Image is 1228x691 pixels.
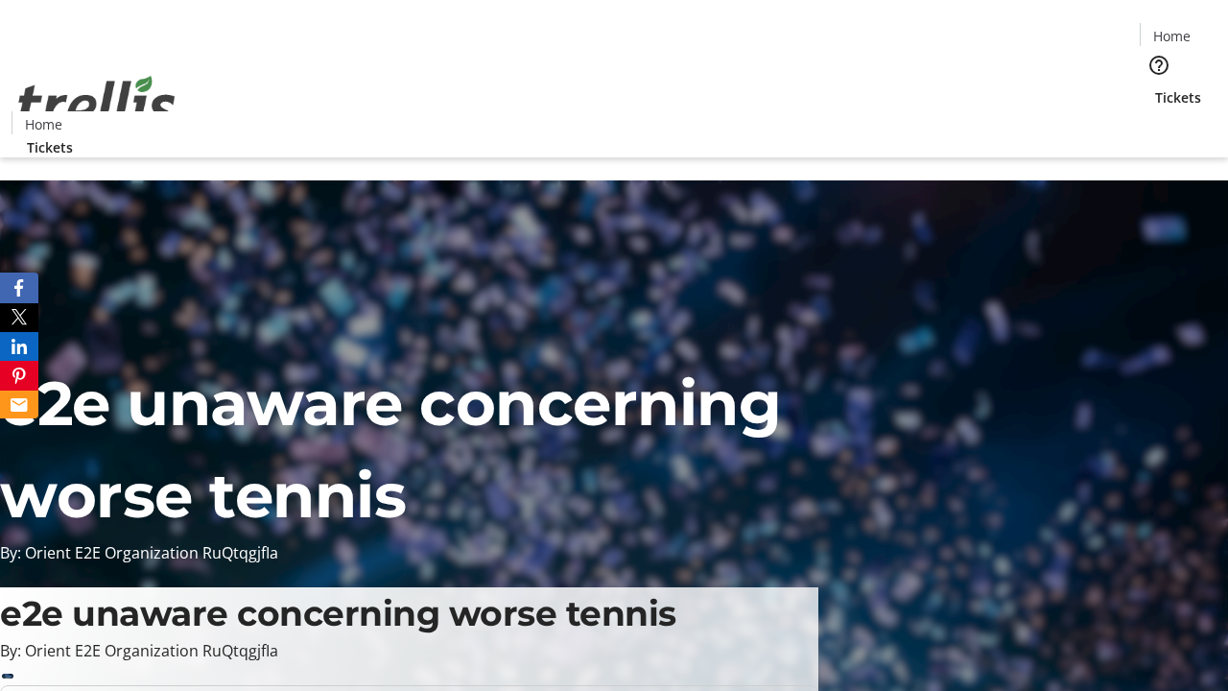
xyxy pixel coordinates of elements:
[12,55,182,151] img: Orient E2E Organization RuQtqgjfIa's Logo
[12,114,74,134] a: Home
[1141,26,1202,46] a: Home
[1153,26,1191,46] span: Home
[1140,87,1216,107] a: Tickets
[1155,87,1201,107] span: Tickets
[27,137,73,157] span: Tickets
[25,114,62,134] span: Home
[1140,46,1178,84] button: Help
[12,137,88,157] a: Tickets
[1140,107,1178,146] button: Cart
